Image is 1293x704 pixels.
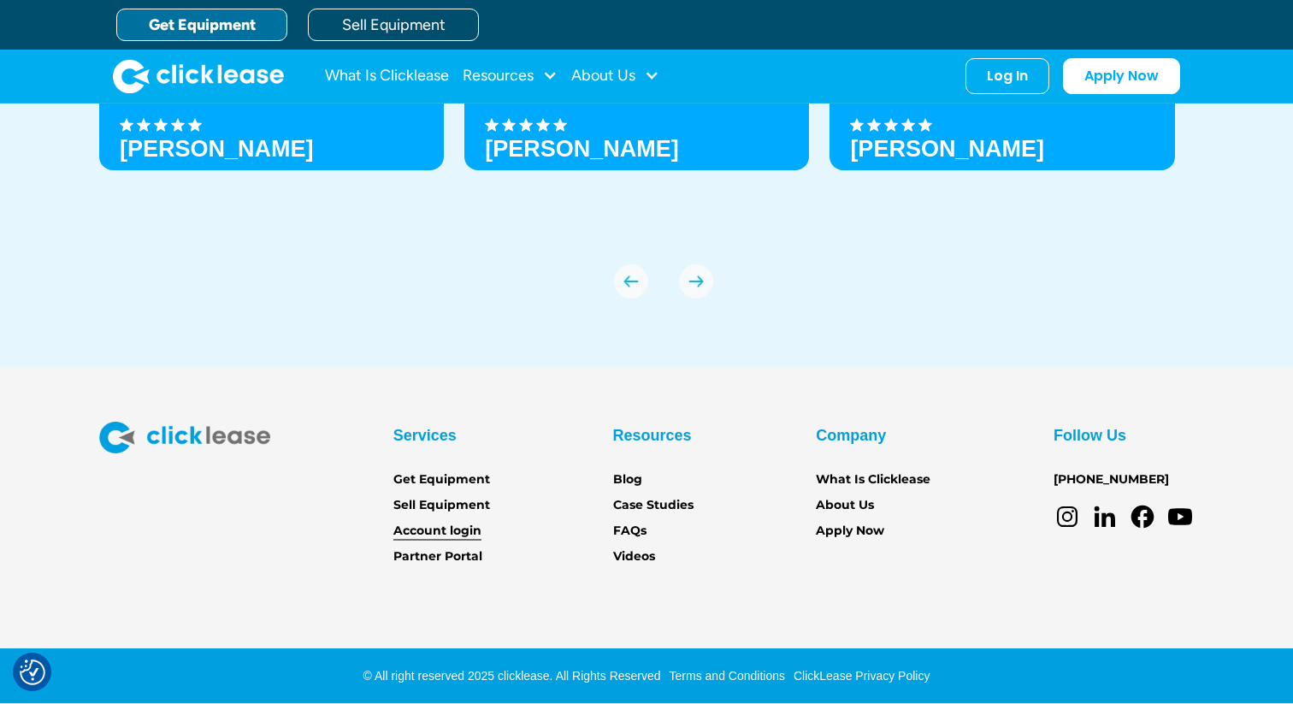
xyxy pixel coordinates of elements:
[325,59,449,93] a: What Is Clicklease
[553,118,567,132] img: Black star icon
[393,422,457,449] div: Services
[20,660,45,685] img: Revisit consent button
[1063,58,1180,94] a: Apply Now
[502,118,516,132] img: Black star icon
[665,669,785,683] a: Terms and Conditions
[393,470,490,489] a: Get Equipment
[850,118,864,132] img: Black star icon
[20,660,45,685] button: Consent Preferences
[171,118,185,132] img: Black star icon
[613,422,692,449] div: Resources
[116,9,287,41] a: Get Equipment
[614,264,648,299] img: arrow Icon
[613,547,655,566] a: Videos
[485,136,679,162] strong: [PERSON_NAME]
[113,59,284,93] a: home
[393,496,490,515] a: Sell Equipment
[1054,422,1126,449] div: Follow Us
[789,669,930,683] a: ClickLease Privacy Policy
[816,522,884,541] a: Apply Now
[679,264,713,299] div: next slide
[816,470,930,489] a: What Is Clicklease
[884,118,898,132] img: Black star icon
[485,118,499,132] img: Black star icon
[918,118,932,132] img: Black star icon
[571,59,659,93] div: About Us
[987,68,1028,85] div: Log In
[867,118,881,132] img: Black star icon
[120,118,133,132] img: Black star icon
[901,118,915,132] img: Black star icon
[613,470,642,489] a: Blog
[519,118,533,132] img: Black star icon
[613,522,646,541] a: FAQs
[188,118,202,132] img: Black star icon
[363,667,661,684] div: © All right reserved 2025 clicklease. All Rights Reserved
[113,59,284,93] img: Clicklease logo
[1054,470,1169,489] a: [PHONE_NUMBER]
[850,136,1044,162] h3: [PERSON_NAME]
[613,496,694,515] a: Case Studies
[308,9,479,41] a: Sell Equipment
[393,522,481,541] a: Account login
[679,264,713,299] img: arrow Icon
[393,547,482,566] a: Partner Portal
[120,136,314,162] h3: [PERSON_NAME]
[137,118,151,132] img: Black star icon
[463,59,558,93] div: Resources
[99,422,270,454] img: Clicklease logo
[816,496,874,515] a: About Us
[536,118,550,132] img: Black star icon
[614,264,648,299] div: previous slide
[154,118,168,132] img: Black star icon
[816,422,886,449] div: Company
